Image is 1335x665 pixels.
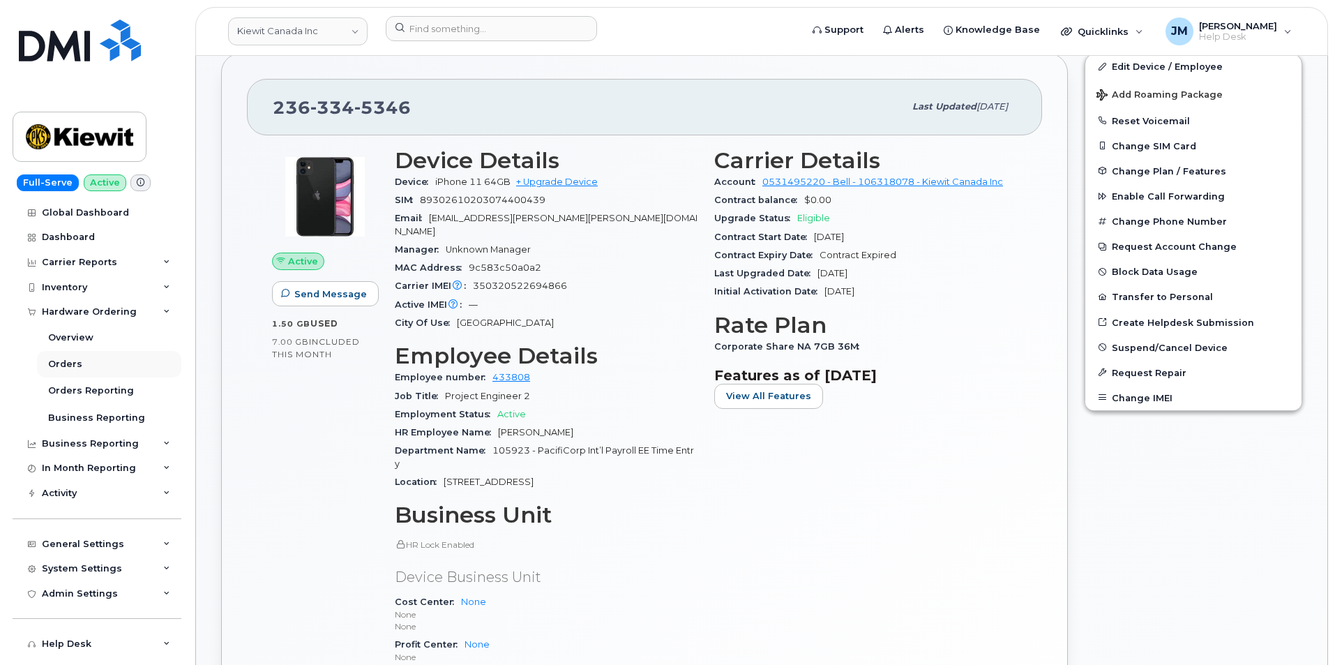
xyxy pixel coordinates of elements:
[272,337,309,347] span: 7.00 GB
[803,16,873,44] a: Support
[395,651,697,663] p: None
[1085,284,1302,309] button: Transfer to Personal
[272,281,379,306] button: Send Message
[824,23,863,37] span: Support
[288,255,318,268] span: Active
[1078,26,1129,37] span: Quicklinks
[726,389,811,403] span: View All Features
[310,97,354,118] span: 334
[714,213,797,223] span: Upgrade Status
[395,244,446,255] span: Manager
[395,502,697,528] h3: Business Unit
[1085,385,1302,410] button: Change IMEI
[714,341,866,352] span: Corporate Share NA 7GB 36M
[762,177,1003,187] a: 0531495220 - Bell - 106318078 - Kiewit Canada Inc
[1085,184,1302,209] button: Enable Call Forwarding
[1085,310,1302,335] a: Create Helpdesk Submission
[1085,108,1302,133] button: Reset Voicemail
[272,319,310,329] span: 1.50 GB
[395,177,435,187] span: Device
[395,317,457,328] span: City Of Use
[1199,31,1277,43] span: Help Desk
[714,148,1017,173] h3: Carrier Details
[516,177,598,187] a: + Upgrade Device
[1085,234,1302,259] button: Request Account Change
[714,384,823,409] button: View All Features
[395,262,469,273] span: MAC Address
[1112,165,1226,176] span: Change Plan / Features
[395,299,469,310] span: Active IMEI
[814,232,844,242] span: [DATE]
[395,427,498,438] span: HR Employee Name
[714,250,820,260] span: Contract Expiry Date
[228,17,368,45] a: Kiewit Canada Inc
[1085,133,1302,158] button: Change SIM Card
[1171,23,1188,40] span: JM
[395,195,420,205] span: SIM
[1085,80,1302,108] button: Add Roaming Package
[1112,191,1225,202] span: Enable Call Forwarding
[310,318,338,329] span: used
[1085,360,1302,385] button: Request Repair
[873,16,934,44] a: Alerts
[1096,89,1223,103] span: Add Roaming Package
[395,539,697,551] p: HR Lock Enabled
[395,477,444,487] span: Location
[444,477,534,487] span: [STREET_ADDRESS]
[395,639,465,650] span: Profit Center
[714,232,814,242] span: Contract Start Date
[273,97,411,118] span: 236
[465,639,490,650] a: None
[469,262,541,273] span: 9c583c50a0a2
[497,409,526,419] span: Active
[395,445,694,468] span: 105923 - PacifiCorp Int’l Payroll EE Time Entry
[294,287,367,301] span: Send Message
[283,155,367,239] img: iPhone_11.jpg
[976,101,1008,112] span: [DATE]
[420,195,545,205] span: 89302610203074400439
[1085,158,1302,184] button: Change Plan / Features
[395,597,461,607] span: Cost Center
[1085,209,1302,234] button: Change Phone Number
[1085,335,1302,360] button: Suspend/Cancel Device
[395,213,429,223] span: Email
[395,343,697,368] h3: Employee Details
[714,195,804,205] span: Contract balance
[386,16,597,41] input: Find something...
[498,427,573,438] span: [PERSON_NAME]
[934,16,1050,44] a: Knowledge Base
[272,336,360,359] span: included this month
[395,620,697,632] p: None
[395,391,445,401] span: Job Title
[1274,604,1325,655] iframe: Messenger Launcher
[912,101,976,112] span: Last updated
[804,195,831,205] span: $0.00
[714,367,1017,384] h3: Features as of [DATE]
[457,317,554,328] span: [GEOGRAPHIC_DATA]
[395,281,473,291] span: Carrier IMEI
[446,244,531,255] span: Unknown Manager
[395,409,497,419] span: Employment Status
[461,597,486,607] a: None
[1156,17,1302,45] div: Jonas Mutoke
[820,250,896,260] span: Contract Expired
[435,177,511,187] span: iPhone 11 64GB
[1085,54,1302,79] a: Edit Device / Employee
[714,313,1017,338] h3: Rate Plan
[445,391,530,401] span: Project Engineer 2
[492,372,530,382] a: 433808
[395,445,492,456] span: Department Name
[895,23,924,37] span: Alerts
[395,608,697,620] p: None
[395,213,697,236] span: [EMAIL_ADDRESS][PERSON_NAME][PERSON_NAME][DOMAIN_NAME]
[797,213,830,223] span: Eligible
[395,148,697,173] h3: Device Details
[395,372,492,382] span: Employee number
[473,281,567,291] span: 350320522694866
[824,286,854,297] span: [DATE]
[1085,259,1302,284] button: Block Data Usage
[354,97,411,118] span: 5346
[395,567,697,588] p: Device Business Unit
[956,23,1040,37] span: Knowledge Base
[714,268,817,278] span: Last Upgraded Date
